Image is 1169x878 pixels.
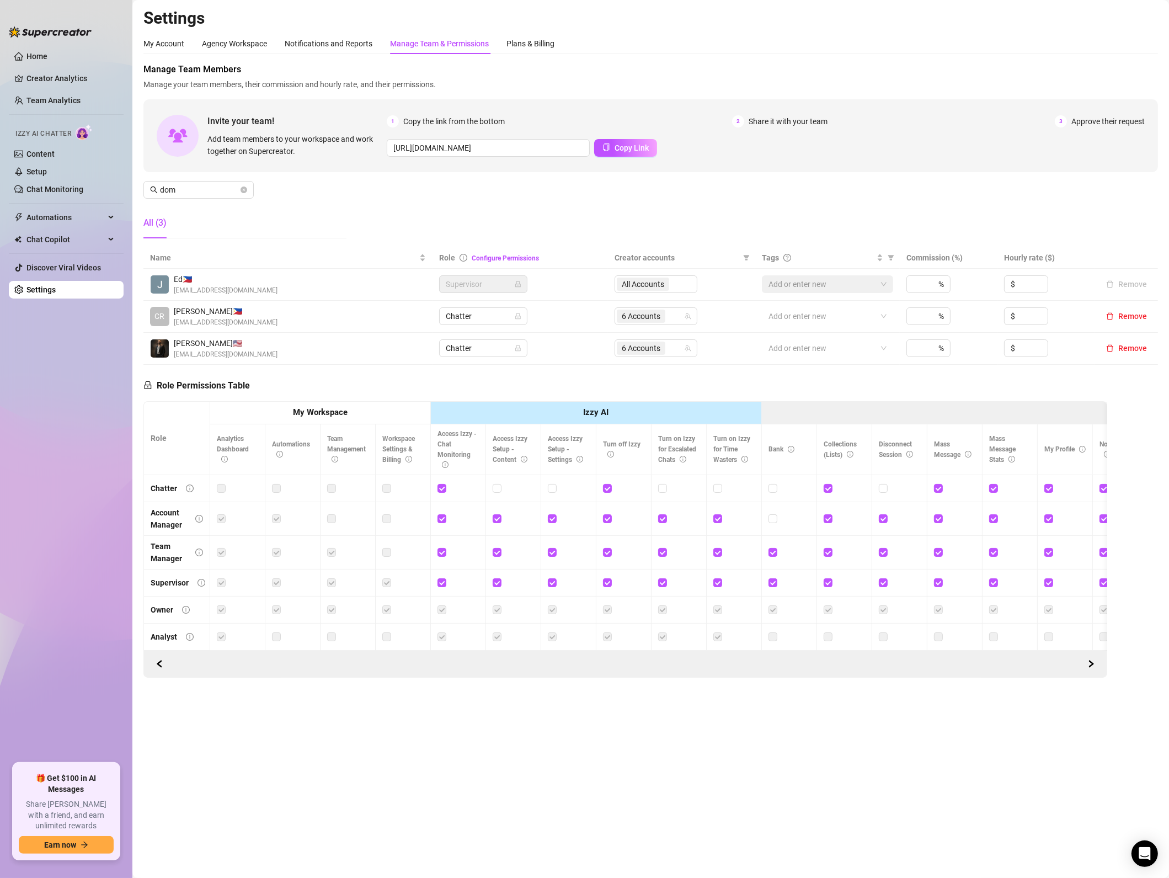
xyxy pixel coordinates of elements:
span: delete [1106,344,1114,352]
th: Commission (%) [900,247,997,269]
span: Izzy AI Chatter [15,129,71,139]
div: Owner [151,604,173,616]
div: Open Intercom Messenger [1131,840,1158,867]
span: Turn on Izzy for Time Wasters [713,435,750,464]
span: Chatter [446,340,521,356]
div: Manage Team & Permissions [390,38,489,50]
span: Notifications [1099,440,1137,459]
span: [PERSON_NAME] 🇵🇭 [174,305,277,317]
span: Manage Team Members [143,63,1158,76]
span: Chatter [446,308,521,324]
span: Share [PERSON_NAME] with a friend, and earn unlimited rewards [19,799,114,832]
span: Access Izzy - Chat Monitoring [437,430,477,469]
span: 6 Accounts [622,342,660,354]
span: filter [741,249,752,266]
span: info-circle [195,515,203,523]
span: Copy Link [615,143,649,152]
span: info-circle [182,606,190,614]
h5: Role Permissions Table [143,379,250,392]
span: CR [155,310,165,322]
span: Mass Message Stats [989,435,1016,464]
div: Chatter [151,482,177,494]
span: Manage your team members, their commission and hourly rate, and their permissions. [143,78,1158,91]
th: Name [143,247,433,269]
span: team [685,313,691,320]
span: 6 Accounts [617,310,665,323]
span: info-circle [680,456,686,462]
span: 2 [732,115,744,127]
span: filter [743,254,750,261]
span: arrow-right [81,841,88,849]
span: info-circle [195,549,203,556]
span: thunderbolt [14,213,23,222]
span: right [1087,660,1095,668]
a: Content [26,150,55,158]
a: Setup [26,167,47,176]
span: info-circle [1104,451,1111,457]
img: logo-BBDzfeDw.svg [9,26,92,38]
span: Disconnect Session [879,440,913,459]
span: 6 Accounts [622,310,660,322]
span: info-circle [186,633,194,641]
span: info-circle [577,456,583,462]
span: info-circle [847,451,853,457]
span: Access Izzy Setup - Content [493,435,527,464]
span: Supervisor [446,276,521,292]
span: search [150,186,158,194]
span: Turn off Izzy [603,440,640,459]
span: filter [888,254,894,261]
span: info-circle [197,579,205,587]
span: 1 [387,115,399,127]
span: Bank [768,445,794,453]
div: Notifications and Reports [285,38,372,50]
a: Configure Permissions [472,254,539,262]
span: team [685,345,691,352]
span: info-circle [965,451,972,457]
span: Remove [1118,344,1147,353]
span: [EMAIL_ADDRESS][DOMAIN_NAME] [174,349,277,360]
span: question-circle [783,254,791,262]
div: Supervisor [151,577,189,589]
span: Workspace Settings & Billing [382,435,415,464]
div: My Account [143,38,184,50]
span: Mass Message [934,440,972,459]
span: info-circle [788,446,794,453]
span: info-circle [741,456,748,462]
span: info-circle [1079,446,1086,453]
img: AI Chatter [76,124,93,140]
span: info-circle [221,456,228,462]
span: Role [439,253,455,262]
button: Scroll Forward [151,655,168,673]
img: Chat Copilot [14,236,22,243]
th: Hourly rate ($) [997,247,1095,269]
th: Role [144,402,210,475]
span: close-circle [241,187,247,193]
span: filter [885,249,896,266]
span: Invite your team! [207,114,387,128]
a: Home [26,52,47,61]
span: 6 Accounts [617,342,665,355]
span: Tags [762,252,779,264]
span: lock [515,313,521,320]
span: Approve their request [1071,115,1145,127]
div: Team Manager [151,540,186,565]
span: Earn now [44,840,76,849]
span: Share it with your team [749,115,828,127]
span: 3 [1055,115,1067,127]
span: info-circle [276,451,283,457]
div: Analyst [151,631,177,643]
div: All (3) [143,216,167,230]
span: Add team members to your workspace and work together on Supercreator. [207,133,382,157]
span: My Profile [1044,445,1086,453]
span: Automations [272,440,310,459]
span: Automations [26,209,105,226]
span: info-circle [1008,456,1015,462]
span: Team Management [327,435,366,464]
span: info-circle [442,461,449,468]
span: info-circle [607,451,614,457]
div: Agency Workspace [202,38,267,50]
div: Plans & Billing [506,38,554,50]
span: left [156,660,163,668]
a: Team Analytics [26,96,81,105]
button: Remove [1102,310,1151,323]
